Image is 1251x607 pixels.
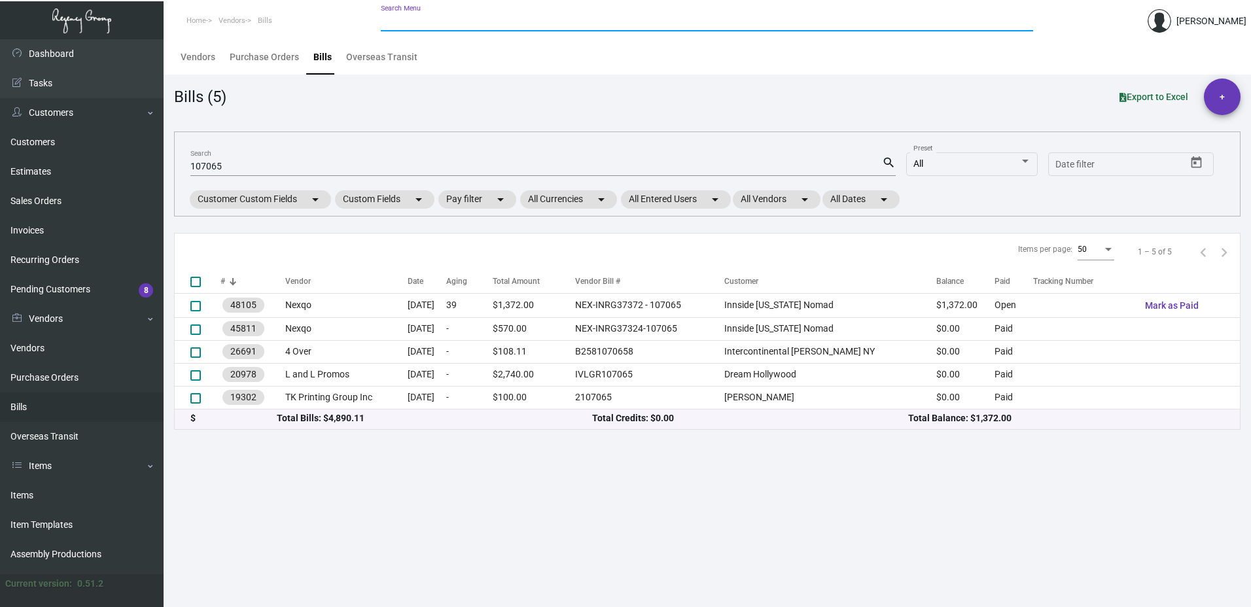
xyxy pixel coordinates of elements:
[724,386,936,409] td: [PERSON_NAME]
[186,16,206,25] span: Home
[1119,92,1188,102] span: Export to Excel
[1033,275,1135,287] div: Tracking Number
[936,317,995,340] td: $0.00
[592,411,908,425] div: Total Credits: $0.00
[575,317,724,340] td: NEX-INRG37324-107065
[995,293,1033,317] td: Open
[575,386,724,409] td: 2107065
[313,50,332,64] div: Bills
[995,275,1010,287] div: Paid
[222,367,264,382] mat-chip: 20978
[308,192,323,207] mat-icon: arrow_drop_down
[575,293,724,317] td: NEX-INRG37372 - 107065
[493,275,576,287] div: Total Amount
[493,340,576,363] td: $108.11
[408,275,446,287] div: Date
[936,363,995,386] td: $0.00
[936,340,995,363] td: $0.00
[1018,243,1072,255] div: Items per page:
[408,363,446,386] td: [DATE]
[277,411,593,425] div: Total Bills: $4,890.11
[493,317,576,340] td: $570.00
[1145,300,1199,311] span: Mark as Paid
[285,275,408,287] div: Vendor
[446,363,492,386] td: -
[1109,85,1199,109] button: Export to Excel
[593,192,609,207] mat-icon: arrow_drop_down
[446,293,492,317] td: 39
[724,275,936,287] div: Customer
[493,386,576,409] td: $100.00
[493,192,508,207] mat-icon: arrow_drop_down
[408,317,446,340] td: [DATE]
[285,340,408,363] td: 4 Over
[411,192,427,207] mat-icon: arrow_drop_down
[493,293,576,317] td: $1,372.00
[446,340,492,363] td: -
[876,192,892,207] mat-icon: arrow_drop_down
[446,317,492,340] td: -
[285,386,408,409] td: TK Printing Group Inc
[797,192,813,207] mat-icon: arrow_drop_down
[408,386,446,409] td: [DATE]
[1055,160,1096,170] input: Start date
[408,275,423,287] div: Date
[220,275,225,287] div: #
[724,275,758,287] div: Customer
[446,386,492,409] td: -
[220,275,285,287] div: #
[707,192,723,207] mat-icon: arrow_drop_down
[222,390,264,405] mat-chip: 19302
[936,275,964,287] div: Balance
[222,321,264,336] mat-chip: 45811
[285,293,408,317] td: Nexqo
[724,363,936,386] td: Dream Hollywood
[724,293,936,317] td: Innside [US_STATE] Nomad
[882,155,896,171] mat-icon: search
[520,190,617,209] mat-chip: All Currencies
[174,85,226,109] div: Bills (5)
[936,293,995,317] td: $1,372.00
[936,275,995,287] div: Balance
[621,190,731,209] mat-chip: All Entered Users
[285,317,408,340] td: Nexqo
[733,190,820,209] mat-chip: All Vendors
[1107,160,1170,170] input: End date
[408,293,446,317] td: [DATE]
[1186,152,1207,173] button: Open calendar
[575,275,724,287] div: Vendor Bill #
[190,411,277,425] div: $
[446,275,492,287] div: Aging
[1204,78,1241,115] button: +
[1220,78,1225,115] span: +
[285,363,408,386] td: L and L Promos
[724,317,936,340] td: Innside [US_STATE] Nomad
[575,275,620,287] div: Vendor Bill #
[222,344,264,359] mat-chip: 26691
[438,190,516,209] mat-chip: Pay filter
[190,190,331,209] mat-chip: Customer Custom Fields
[346,50,417,64] div: Overseas Transit
[908,411,1224,425] div: Total Balance: $1,372.00
[493,275,540,287] div: Total Amount
[1193,241,1214,262] button: Previous page
[995,340,1033,363] td: Paid
[995,363,1033,386] td: Paid
[1148,9,1171,33] img: admin@bootstrapmaster.com
[1214,241,1235,262] button: Next page
[5,577,72,591] div: Current version:
[995,386,1033,409] td: Paid
[77,577,103,591] div: 0.51.2
[1078,245,1114,254] mat-select: Items per page:
[230,50,299,64] div: Purchase Orders
[995,275,1033,287] div: Paid
[1138,246,1172,258] div: 1 – 5 of 5
[822,190,900,209] mat-chip: All Dates
[446,275,467,287] div: Aging
[285,275,311,287] div: Vendor
[936,386,995,409] td: $0.00
[913,158,923,169] span: All
[408,340,446,363] td: [DATE]
[995,317,1033,340] td: Paid
[219,16,245,25] span: Vendors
